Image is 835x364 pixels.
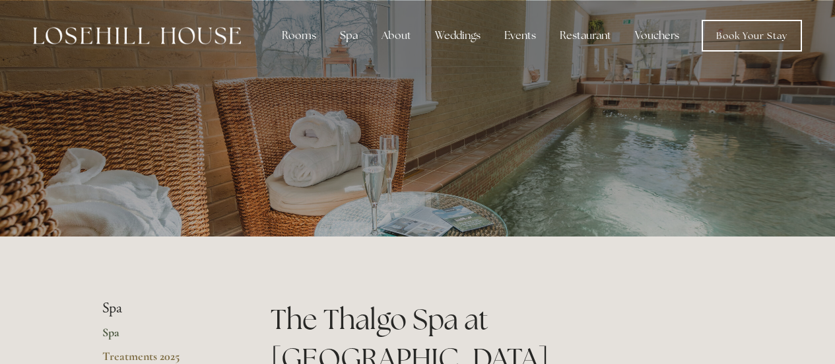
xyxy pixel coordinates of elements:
[424,22,491,49] div: Weddings
[494,22,547,49] div: Events
[329,22,368,49] div: Spa
[702,20,802,52] a: Book Your Stay
[102,300,228,317] li: Spa
[33,27,241,44] img: Losehill House
[549,22,622,49] div: Restaurant
[624,22,690,49] a: Vouchers
[371,22,422,49] div: About
[102,325,228,349] a: Spa
[271,22,327,49] div: Rooms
